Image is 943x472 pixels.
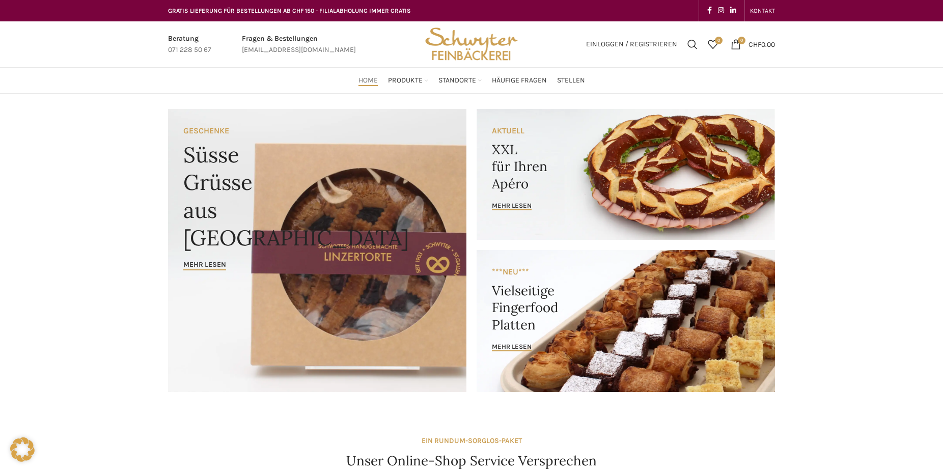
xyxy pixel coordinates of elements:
span: GRATIS LIEFERUNG FÜR BESTELLUNGEN AB CHF 150 - FILIALABHOLUNG IMMER GRATIS [168,7,411,14]
a: Banner link [477,250,775,392]
a: Infobox link [242,33,356,56]
a: Standorte [438,70,482,91]
div: Main navigation [163,70,780,91]
h4: Unser Online-Shop Service Versprechen [346,452,597,470]
div: Meine Wunschliste [703,34,723,54]
span: Standorte [438,76,476,86]
bdi: 0.00 [748,40,775,48]
span: 0 [715,37,723,44]
span: Home [358,76,378,86]
div: Secondary navigation [745,1,780,21]
a: Site logo [422,39,521,48]
a: Stellen [557,70,585,91]
strong: EIN RUNDUM-SORGLOS-PAKET [422,436,522,445]
a: Facebook social link [704,4,715,18]
span: CHF [748,40,761,48]
span: Stellen [557,76,585,86]
a: Häufige Fragen [492,70,547,91]
span: Einloggen / Registrieren [586,41,677,48]
a: Einloggen / Registrieren [581,34,682,54]
img: Bäckerei Schwyter [422,21,521,67]
a: 0 [703,34,723,54]
a: Suchen [682,34,703,54]
a: KONTAKT [750,1,775,21]
a: Banner link [168,109,466,392]
span: Häufige Fragen [492,76,547,86]
span: KONTAKT [750,7,775,14]
span: Produkte [388,76,423,86]
span: 0 [738,37,745,44]
a: 0 CHF0.00 [726,34,780,54]
a: Banner link [477,109,775,240]
a: Instagram social link [715,4,727,18]
a: Home [358,70,378,91]
a: Produkte [388,70,428,91]
a: Infobox link [168,33,211,56]
a: Linkedin social link [727,4,739,18]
